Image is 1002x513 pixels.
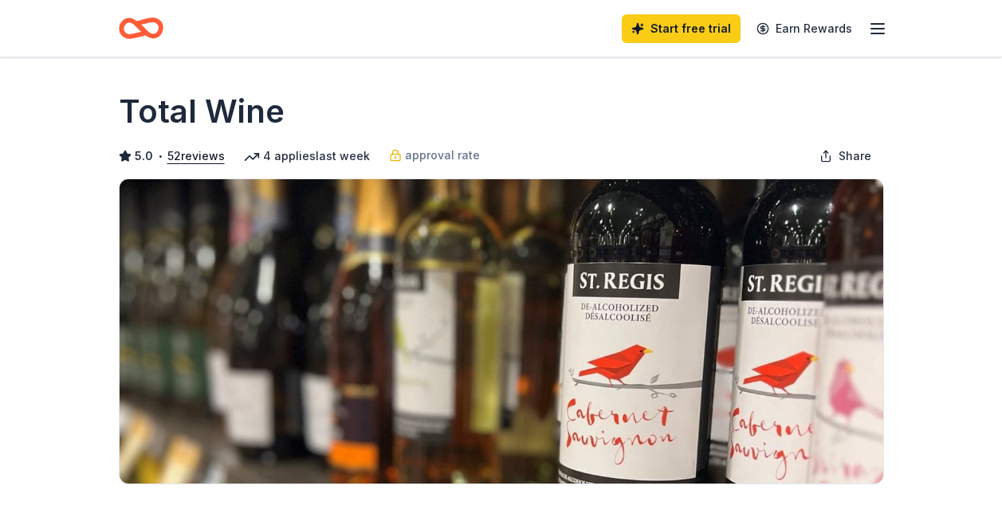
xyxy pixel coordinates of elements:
[389,146,480,165] a: approval rate
[120,179,883,484] img: Image for Total Wine
[807,140,884,172] button: Share
[135,147,153,166] span: 5.0
[244,147,370,166] div: 4 applies last week
[119,10,163,47] a: Home
[119,89,285,134] h1: Total Wine
[167,147,225,166] button: 52reviews
[157,150,163,163] span: •
[747,14,862,43] a: Earn Rewards
[405,146,480,165] span: approval rate
[622,14,741,43] a: Start free trial
[839,147,871,166] span: Share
